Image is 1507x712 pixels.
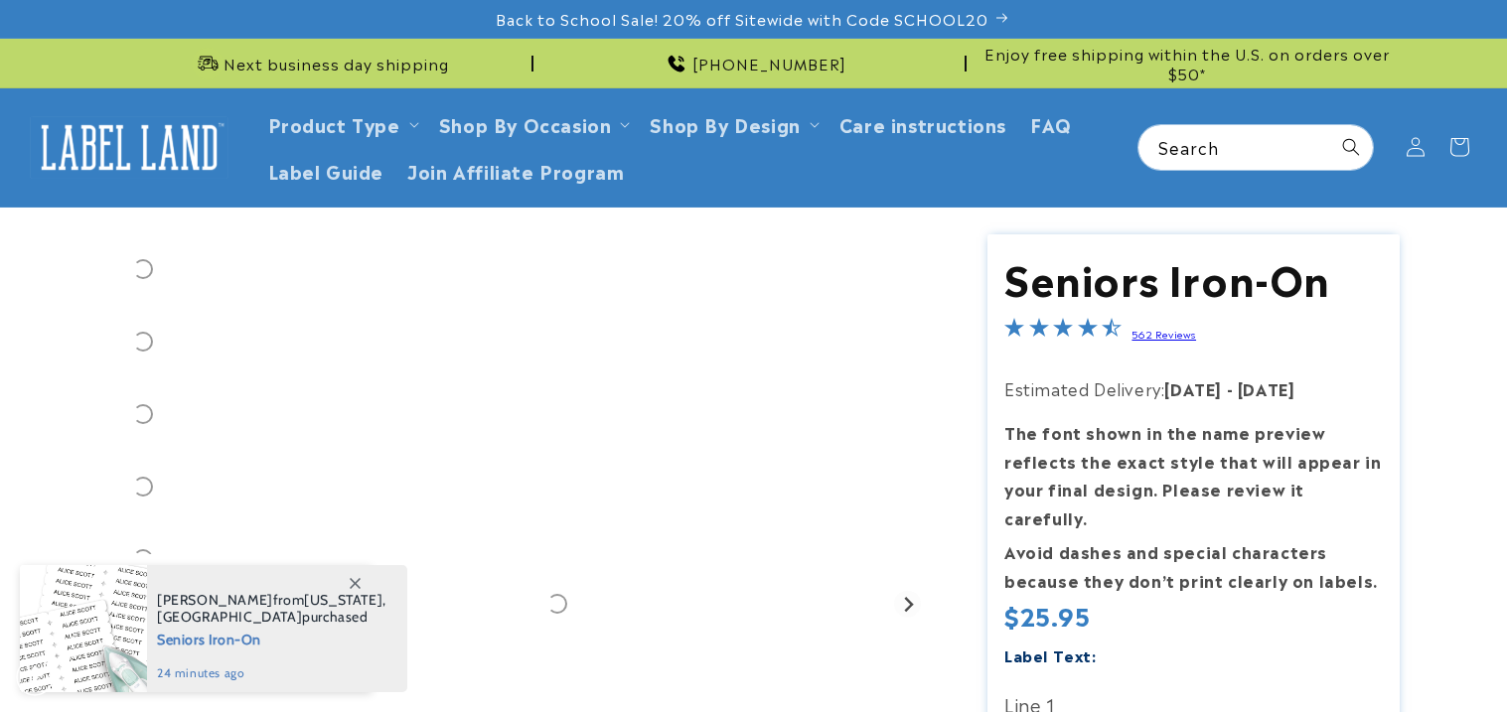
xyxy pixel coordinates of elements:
[1004,539,1378,592] strong: Avoid dashes and special characters because they don’t print clearly on labels.
[157,592,386,626] span: from , purchased
[692,54,846,73] span: [PHONE_NUMBER]
[650,110,800,137] a: Shop By Design
[108,524,178,594] div: Go to slide 5
[1018,100,1084,147] a: FAQ
[828,100,1018,147] a: Care instructions
[638,100,827,147] summary: Shop By Design
[108,307,178,376] div: Go to slide 2
[256,147,396,194] a: Label Guide
[30,116,228,178] img: Label Land
[407,159,624,182] span: Join Affiliate Program
[1004,374,1382,403] p: Estimated Delivery:
[157,626,386,650] span: Seniors Iron-On
[839,112,1006,135] span: Care instructions
[1004,251,1382,303] h1: Seniors Iron-On
[268,159,384,182] span: Label Guide
[1131,327,1196,341] a: 562 Reviews
[108,452,178,521] div: Go to slide 4
[1004,600,1091,631] span: $25.95
[224,54,449,73] span: Next business day shipping
[975,39,1400,87] div: Announcement
[1227,376,1234,400] strong: -
[304,591,382,609] span: [US_STATE]
[894,591,921,618] button: Next slide
[975,44,1400,82] span: Enjoy free shipping within the U.S. on orders over $50*
[157,664,386,682] span: 24 minutes ago
[395,147,636,194] a: Join Affiliate Program
[1004,420,1381,529] strong: The font shown in the name preview reflects the exact style that will appear in your final design...
[439,112,612,135] span: Shop By Occasion
[108,234,178,304] div: Go to slide 1
[1004,643,1097,666] label: Label Text:
[1164,376,1222,400] strong: [DATE]
[427,100,639,147] summary: Shop By Occasion
[157,608,302,626] span: [GEOGRAPHIC_DATA]
[23,109,236,186] a: Label Land
[108,39,533,87] div: Announcement
[1238,376,1295,400] strong: [DATE]
[1004,320,1122,344] span: 4.4-star overall rating
[541,39,967,87] div: Announcement
[157,591,273,609] span: [PERSON_NAME]
[268,110,400,137] a: Product Type
[1329,125,1373,169] button: Search
[496,9,988,29] span: Back to School Sale! 20% off Sitewide with Code SCHOOL20
[256,100,427,147] summary: Product Type
[108,379,178,449] div: Go to slide 3
[1030,112,1072,135] span: FAQ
